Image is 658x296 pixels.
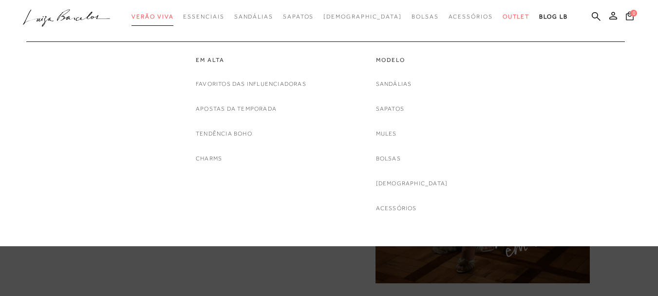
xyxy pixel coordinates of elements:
a: categoryNavScreenReaderText [183,8,224,26]
a: BLOG LB [539,8,567,26]
a: noSubCategoriesText [323,8,402,26]
a: noSubCategoriesText [196,79,306,89]
span: Sapatos [283,13,314,20]
span: BLOG LB [539,13,567,20]
span: Sandálias [234,13,273,20]
span: Verão Viva [132,13,173,20]
a: categoryNavScreenReaderText [132,8,173,26]
button: 0 [623,11,637,24]
a: categoryNavScreenReaderText [376,56,448,64]
a: categoryNavScreenReaderText [196,56,306,64]
a: categoryNavScreenReaderText [503,8,530,26]
span: 0 [630,10,637,17]
a: noSubCategoriesText [376,104,404,114]
span: Outlet [503,13,530,20]
a: noSubCategoriesText [196,154,222,164]
a: noSubCategoriesText [376,154,401,164]
a: categoryNavScreenReaderText [412,8,439,26]
span: Bolsas [412,13,439,20]
a: categoryNavScreenReaderText [234,8,273,26]
a: noSubCategoriesText [376,178,448,189]
a: categoryNavScreenReaderText [283,8,314,26]
a: categoryNavScreenReaderText [449,8,493,26]
a: noSubCategoriesText [376,129,397,139]
a: noSubCategoriesText [376,79,412,89]
a: noSubCategoriesText [196,104,277,114]
a: noSubCategoriesText [196,129,252,139]
span: Essenciais [183,13,224,20]
span: [DEMOGRAPHIC_DATA] [323,13,402,20]
a: noSubCategoriesText [376,203,417,214]
span: Acessórios [449,13,493,20]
